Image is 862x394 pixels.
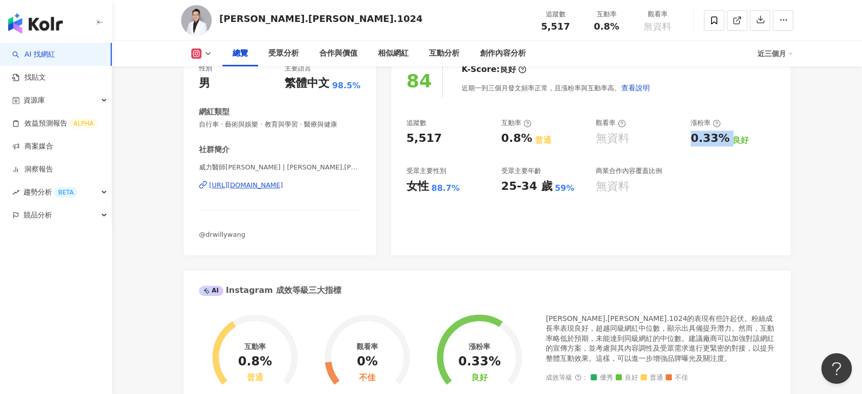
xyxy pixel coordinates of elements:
[596,166,662,176] div: 商業合作內容覆蓋比例
[616,374,638,382] span: 良好
[199,76,210,91] div: 男
[432,183,460,194] div: 88.7%
[429,47,460,60] div: 互動分析
[285,64,311,73] div: 主要語言
[12,72,46,83] a: 找貼文
[596,179,629,194] div: 無資料
[12,50,55,60] a: searchAI 找網紅
[219,12,422,25] div: [PERSON_NAME].[PERSON_NAME].1024
[359,373,375,383] div: 不佳
[12,164,53,175] a: 洞察報告
[199,285,341,296] div: Instagram 成效等級三大指標
[12,118,97,129] a: 效益預測報告ALPHA
[23,181,78,204] span: 趨勢分析
[462,64,526,75] div: K-Score :
[541,21,570,32] span: 5,517
[500,64,516,75] div: 良好
[587,9,626,19] div: 互動率
[471,373,488,383] div: 良好
[621,84,650,92] span: 查看說明
[238,355,272,369] div: 0.8%
[501,166,541,176] div: 受眾主要年齡
[181,5,212,36] img: KOL Avatar
[407,131,442,146] div: 5,517
[480,47,526,60] div: 創作內容分析
[12,189,19,196] span: rise
[332,80,361,91] span: 98.5%
[666,374,688,382] span: 不佳
[501,131,532,146] div: 0.8%
[591,374,613,382] span: 優秀
[638,9,677,19] div: 觀看率
[407,118,426,128] div: 追蹤數
[23,89,45,112] span: 資源庫
[8,13,63,34] img: logo
[319,47,358,60] div: 合作與價值
[199,181,361,190] a: [URL][DOMAIN_NAME]
[357,342,378,351] div: 觀看率
[199,64,212,73] div: 性別
[621,78,650,98] button: 查看說明
[357,355,378,369] div: 0%
[821,353,852,384] iframe: Help Scout Beacon - Open
[199,120,361,129] span: 自行車 · 藝術與娛樂 · 教育與學習 · 醫療與健康
[641,374,663,382] span: 普通
[378,47,409,60] div: 相似網紅
[691,118,721,128] div: 漲粉率
[209,181,283,190] div: [URL][DOMAIN_NAME]
[407,179,429,194] div: 女性
[233,47,248,60] div: 總覽
[536,9,575,19] div: 追蹤數
[596,118,626,128] div: 觀看率
[757,45,793,62] div: 近三個月
[644,21,671,32] span: 無資料
[469,342,490,351] div: 漲粉率
[199,231,245,238] span: @drwillywang
[462,78,650,98] div: 近期一到三個月發文頻率正常，且漲粉率與互動率高。
[555,183,574,194] div: 59%
[199,144,230,155] div: 社群簡介
[501,118,531,128] div: 互動率
[199,163,361,172] span: 威力醫師[PERSON_NAME] | [PERSON_NAME].[PERSON_NAME].1024
[691,131,729,146] div: 0.33%
[407,166,446,176] div: 受眾主要性別
[501,179,552,194] div: 25-34 歲
[546,314,775,364] div: [PERSON_NAME].[PERSON_NAME].1024的表現有些許起伏。粉絲成長率表現良好，超越同級網紅中位數，顯示出具備提升潛力。然而，互動率略低於預期，未能達到同級網紅的中位數。建...
[199,107,230,117] div: 網紅類型
[407,70,432,91] div: 84
[54,187,78,198] div: BETA
[268,47,299,60] div: 受眾分析
[23,204,52,227] span: 競品分析
[199,286,223,296] div: AI
[247,373,263,383] div: 普通
[12,141,53,152] a: 商案媒合
[285,76,329,91] div: 繁體中文
[596,131,629,146] div: 無資料
[458,355,500,369] div: 0.33%
[244,342,266,351] div: 互動率
[535,135,551,146] div: 普通
[732,135,748,146] div: 良好
[594,21,619,32] span: 0.8%
[546,374,775,382] div: 成效等級 ：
